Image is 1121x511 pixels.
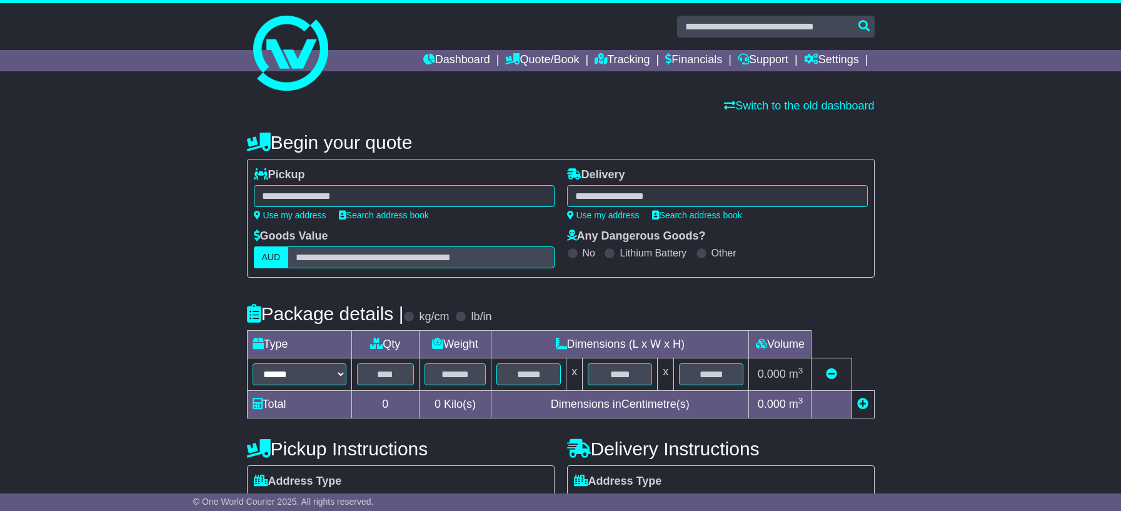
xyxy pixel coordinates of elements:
[247,132,875,153] h4: Begin your quote
[471,310,491,324] label: lb/in
[620,247,686,259] label: Lithium Battery
[254,475,342,488] label: Address Type
[567,230,706,243] label: Any Dangerous Goods?
[725,492,809,511] span: Air & Sea Depot
[254,210,326,220] a: Use my address
[247,303,404,324] h4: Package details |
[491,331,749,358] td: Dimensions (L x W x H)
[647,492,712,511] span: Commercial
[711,247,736,259] label: Other
[749,331,812,358] td: Volume
[798,396,803,405] sup: 3
[419,310,449,324] label: kg/cm
[857,398,868,410] a: Add new item
[505,50,579,71] a: Quote/Book
[247,438,555,459] h4: Pickup Instructions
[574,492,635,511] span: Residential
[351,391,419,418] td: 0
[798,366,803,375] sup: 3
[789,398,803,410] span: m
[758,398,786,410] span: 0.000
[327,492,392,511] span: Commercial
[567,210,640,220] a: Use my address
[738,50,788,71] a: Support
[254,246,289,268] label: AUD
[193,497,374,507] span: © One World Courier 2025. All rights reserved.
[419,331,491,358] td: Weight
[405,492,489,511] span: Air & Sea Depot
[574,475,662,488] label: Address Type
[254,492,314,511] span: Residential
[247,331,351,358] td: Type
[583,247,595,259] label: No
[247,391,351,418] td: Total
[566,358,583,391] td: x
[826,368,837,380] a: Remove this item
[435,398,441,410] span: 0
[491,391,749,418] td: Dimensions in Centimetre(s)
[789,368,803,380] span: m
[595,50,650,71] a: Tracking
[804,50,859,71] a: Settings
[665,50,722,71] a: Financials
[419,391,491,418] td: Kilo(s)
[567,168,625,182] label: Delivery
[567,438,875,459] h4: Delivery Instructions
[758,368,786,380] span: 0.000
[658,358,674,391] td: x
[724,99,874,112] a: Switch to the old dashboard
[652,210,742,220] a: Search address book
[351,331,419,358] td: Qty
[339,210,429,220] a: Search address book
[423,50,490,71] a: Dashboard
[254,168,305,182] label: Pickup
[254,230,328,243] label: Goods Value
